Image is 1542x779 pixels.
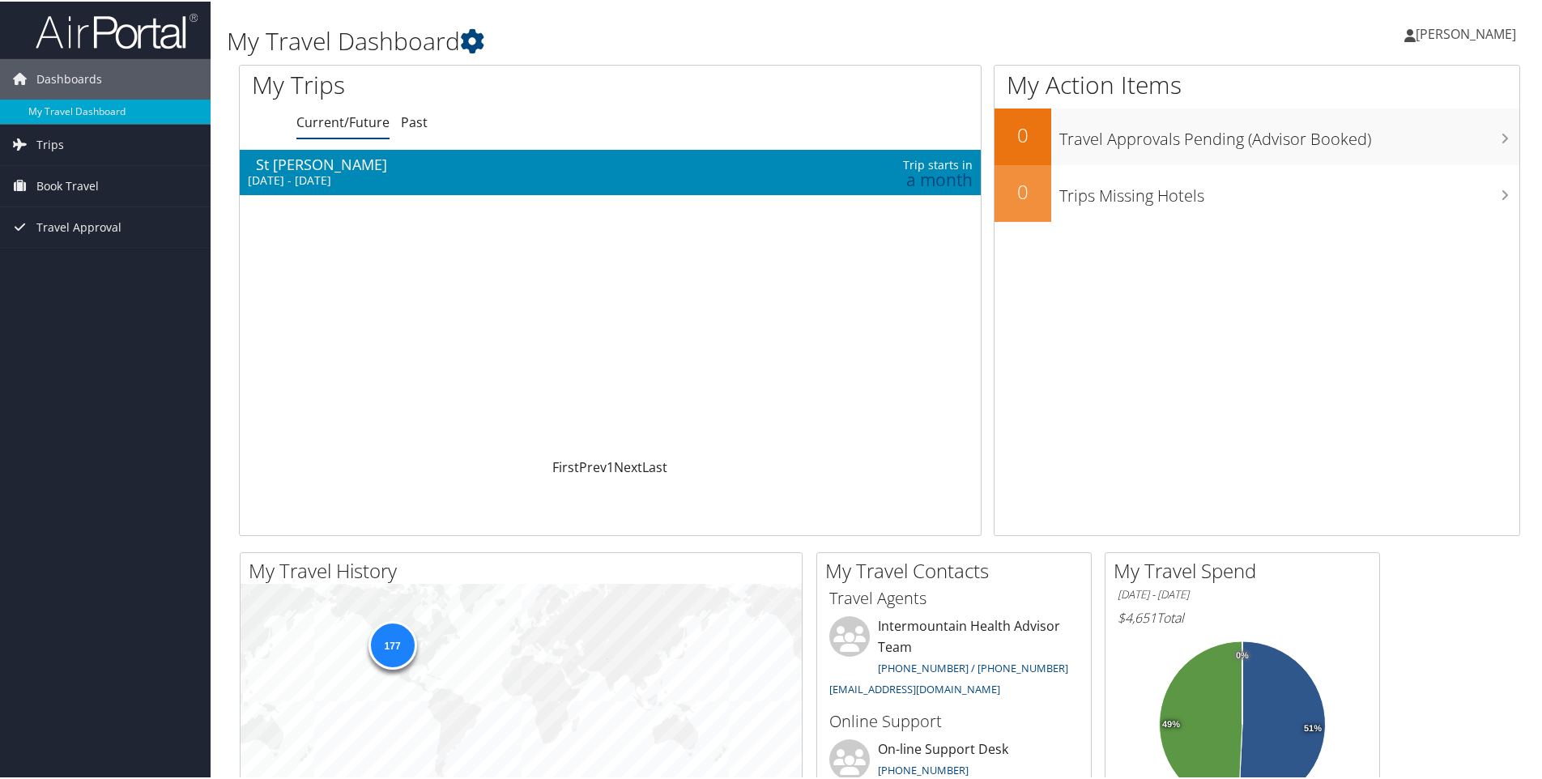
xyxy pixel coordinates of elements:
[552,457,579,475] a: First
[995,66,1519,100] h1: My Action Items
[1114,556,1379,583] h2: My Travel Spend
[36,11,198,49] img: airportal-logo.png
[1059,175,1519,206] h3: Trips Missing Hotels
[878,659,1068,674] a: [PHONE_NUMBER] / [PHONE_NUMBER]
[1404,8,1532,57] a: [PERSON_NAME]
[249,556,802,583] h2: My Travel History
[814,156,973,171] div: Trip starts in
[1118,585,1367,601] h6: [DATE] - [DATE]
[1416,23,1516,41] span: [PERSON_NAME]
[579,457,607,475] a: Prev
[614,457,642,475] a: Next
[252,66,660,100] h1: My Trips
[401,112,428,130] a: Past
[1162,718,1180,728] tspan: 49%
[1059,118,1519,149] h3: Travel Approvals Pending (Advisor Booked)
[607,457,614,475] a: 1
[227,23,1097,57] h1: My Travel Dashboard
[878,761,969,776] a: [PHONE_NUMBER]
[995,164,1519,220] a: 0Trips Missing Hotels
[1236,649,1249,659] tspan: 0%
[36,164,99,205] span: Book Travel
[1118,607,1156,625] span: $4,651
[36,206,121,246] span: Travel Approval
[1304,722,1322,732] tspan: 51%
[248,172,718,186] div: [DATE] - [DATE]
[368,619,416,668] div: 177
[995,120,1051,147] h2: 0
[829,709,1079,731] h3: Online Support
[1118,607,1367,625] h6: Total
[36,57,102,98] span: Dashboards
[829,585,1079,608] h3: Travel Agents
[814,171,973,185] div: a month
[829,680,1000,695] a: [EMAIL_ADDRESS][DOMAIN_NAME]
[256,155,726,170] div: St [PERSON_NAME]
[36,123,64,164] span: Trips
[296,112,390,130] a: Current/Future
[825,556,1091,583] h2: My Travel Contacts
[821,615,1087,701] li: Intermountain Health Advisor Team
[642,457,667,475] a: Last
[995,107,1519,164] a: 0Travel Approvals Pending (Advisor Booked)
[995,177,1051,204] h2: 0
